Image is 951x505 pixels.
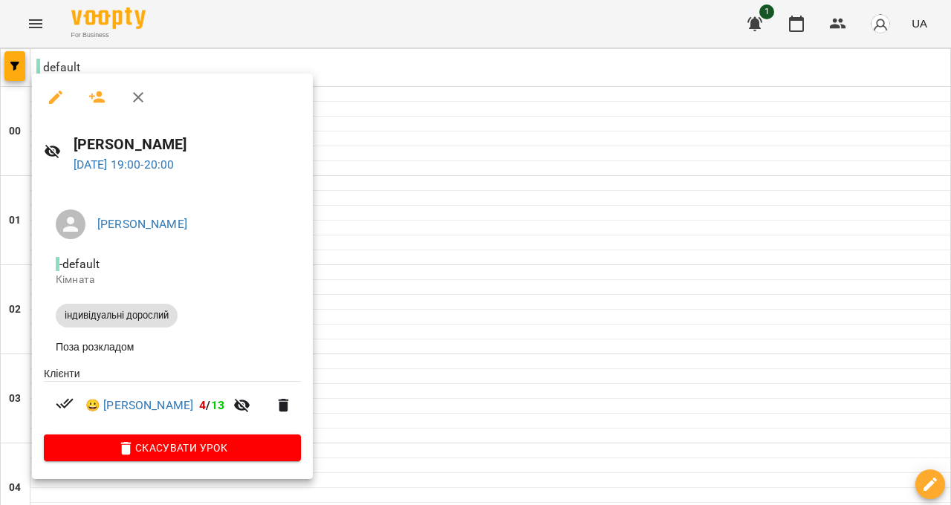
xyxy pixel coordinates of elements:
[44,434,301,461] button: Скасувати Урок
[44,333,301,360] li: Поза розкладом
[56,394,74,412] svg: Візит сплачено
[56,273,289,287] p: Кімната
[199,398,224,412] b: /
[97,217,187,231] a: [PERSON_NAME]
[74,133,302,156] h6: [PERSON_NAME]
[44,366,301,435] ul: Клієнти
[199,398,206,412] span: 4
[56,309,178,322] span: індивідуальні дорослий
[56,439,289,457] span: Скасувати Урок
[74,157,175,172] a: [DATE] 19:00-20:00
[85,397,193,414] a: 😀 [PERSON_NAME]
[56,257,103,271] span: - default
[211,398,224,412] span: 13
